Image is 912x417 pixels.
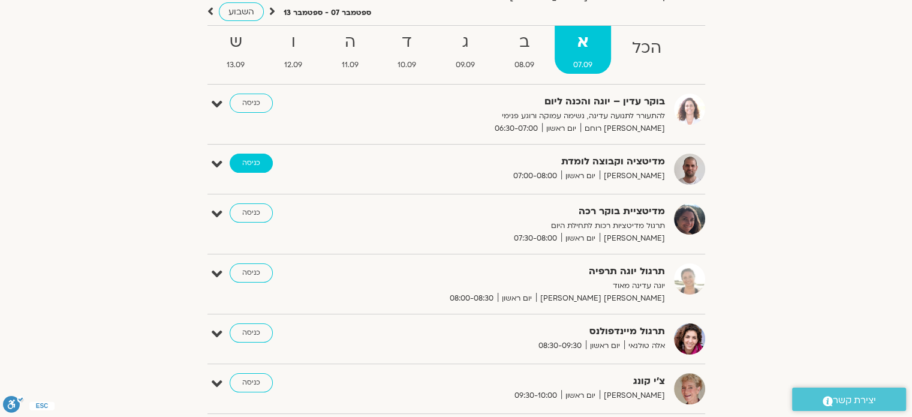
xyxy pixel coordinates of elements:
[323,29,377,56] strong: ה
[371,323,665,340] strong: תרגול מיינדפולנס
[371,373,665,389] strong: צ'י קונג
[600,232,665,245] span: [PERSON_NAME]
[230,94,273,113] a: כניסה
[230,203,273,223] a: כניסה
[230,154,273,173] a: כניסה
[230,323,273,343] a: כניסה
[266,29,321,56] strong: ו
[496,26,553,74] a: ב08.09
[371,94,665,110] strong: בוקר עדין – יוגה והכנה ליום
[371,203,665,220] strong: מדיטציית בוקר רכה
[536,292,665,305] span: [PERSON_NAME] [PERSON_NAME]
[209,59,264,71] span: 13.09
[542,122,580,135] span: יום ראשון
[230,373,273,392] a: כניסה
[586,340,624,352] span: יום ראשון
[437,59,493,71] span: 09.09
[323,59,377,71] span: 11.09
[510,389,561,402] span: 09:30-10:00
[580,122,665,135] span: [PERSON_NAME] רוחם
[371,154,665,170] strong: מדיטציה וקבוצה לומדת
[437,26,493,74] a: ג09.09
[555,59,611,71] span: 07.09
[371,263,665,280] strong: תרגול יוגה תרפיה
[209,29,264,56] strong: ש
[534,340,586,352] span: 08:30-09:30
[600,170,665,182] span: [PERSON_NAME]
[555,29,611,56] strong: א
[371,280,665,292] p: יוגה עדינה מאוד
[219,2,264,21] a: השבוע
[379,26,435,74] a: ד10.09
[555,26,611,74] a: א07.09
[371,220,665,232] p: תרגול מדיטציות רכות לתחילת היום
[323,26,377,74] a: ה11.09
[496,59,553,71] span: 08.09
[437,29,493,56] strong: ג
[446,292,498,305] span: 08:00-08:30
[833,392,876,409] span: יצירת קשר
[284,7,371,19] p: ספטמבר 07 - ספטמבר 13
[600,389,665,402] span: [PERSON_NAME]
[624,340,665,352] span: אלה טולנאי
[379,29,435,56] strong: ד
[509,170,561,182] span: 07:00-08:00
[613,35,680,62] strong: הכל
[371,110,665,122] p: להתעורר לתנועה עדינה, נשימה עמוקה ורוגע פנימי
[561,170,600,182] span: יום ראשון
[266,59,321,71] span: 12.09
[613,26,680,74] a: הכל
[379,59,435,71] span: 10.09
[228,6,254,17] span: השבוע
[510,232,561,245] span: 07:30-08:00
[490,122,542,135] span: 06:30-07:00
[561,232,600,245] span: יום ראשון
[792,388,906,411] a: יצירת קשר
[209,26,264,74] a: ש13.09
[230,263,273,283] a: כניסה
[266,26,321,74] a: ו12.09
[561,389,600,402] span: יום ראשון
[496,29,553,56] strong: ב
[498,292,536,305] span: יום ראשון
